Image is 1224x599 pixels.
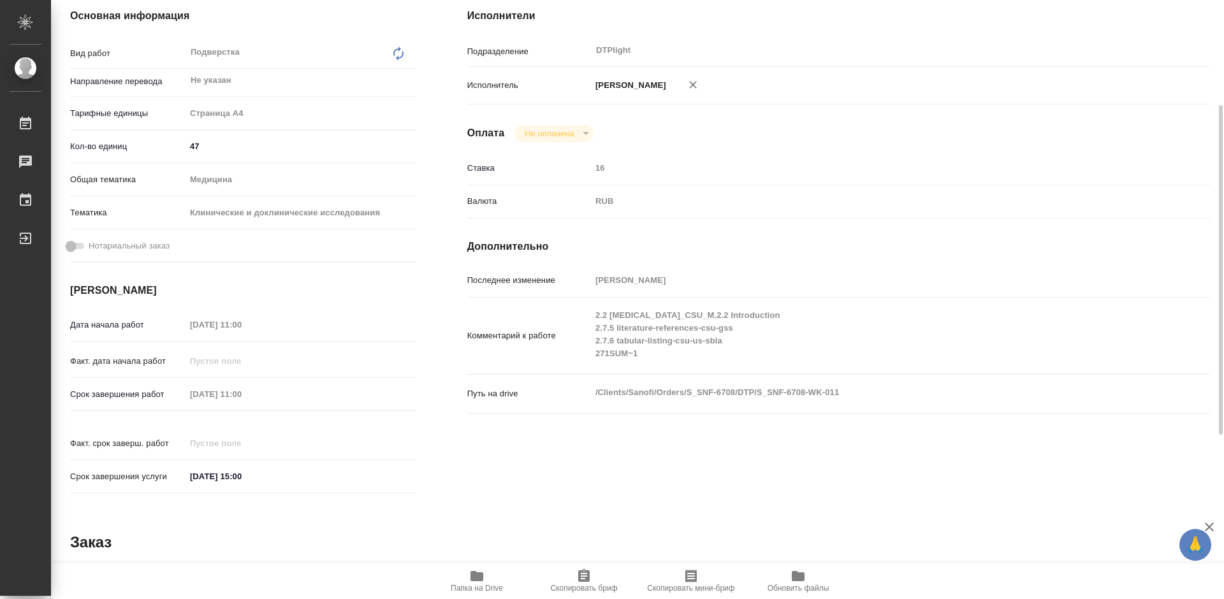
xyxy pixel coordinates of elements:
[637,563,745,599] button: Скопировать мини-бриф
[467,274,591,287] p: Последнее изменение
[514,125,593,142] div: Не оплачена
[467,8,1210,24] h4: Исполнители
[70,532,112,552] h2: Заказ
[186,315,297,334] input: Пустое поле
[186,202,416,224] div: Клинические и доклинические исследования
[89,240,170,252] span: Нотариальный заказ
[70,283,416,298] h4: [PERSON_NAME]
[467,387,591,400] p: Путь на drive
[550,584,617,593] span: Скопировать бриф
[1184,531,1206,558] span: 🙏
[70,8,416,24] h4: Основная информация
[467,79,591,92] p: Исполнитель
[467,239,1210,254] h4: Дополнительно
[70,388,186,401] p: Срок завершения работ
[521,128,578,139] button: Не оплачена
[186,169,416,191] div: Медицина
[186,103,416,124] div: Страница А4
[186,467,297,486] input: ✎ Введи что-нибудь
[591,191,1148,212] div: RUB
[591,382,1148,403] textarea: /Clients/Sanofi/Orders/S_SNF-6708/DTP/S_SNF-6708-WK-011
[186,385,297,403] input: Пустое поле
[70,173,186,186] p: Общая тематика
[1179,529,1211,561] button: 🙏
[70,470,186,483] p: Срок завершения услуги
[467,195,591,208] p: Валюта
[451,584,503,593] span: Папка на Drive
[768,584,829,593] span: Обновить файлы
[591,79,666,92] p: [PERSON_NAME]
[530,563,637,599] button: Скопировать бриф
[423,563,530,599] button: Папка на Drive
[186,434,297,452] input: Пустое поле
[467,162,591,175] p: Ставка
[467,329,591,342] p: Комментарий к работе
[70,437,186,450] p: Факт. срок заверш. работ
[745,563,852,599] button: Обновить файлы
[70,319,186,331] p: Дата начала работ
[70,75,186,88] p: Направление перевода
[647,584,734,593] span: Скопировать мини-бриф
[679,71,707,99] button: Удалить исполнителя
[186,352,297,370] input: Пустое поле
[70,47,186,60] p: Вид работ
[467,126,505,141] h4: Оплата
[591,271,1148,289] input: Пустое поле
[70,107,186,120] p: Тарифные единицы
[70,140,186,153] p: Кол-во единиц
[186,137,416,155] input: ✎ Введи что-нибудь
[591,305,1148,364] textarea: 2.2 [MEDICAL_DATA]_CSU_M.2.2 Introduction 2.7.5 literature-references-csu-gss 2.7.6 tabular-listi...
[467,45,591,58] p: Подразделение
[70,355,186,368] p: Факт. дата начала работ
[591,159,1148,177] input: Пустое поле
[70,206,186,219] p: Тематика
